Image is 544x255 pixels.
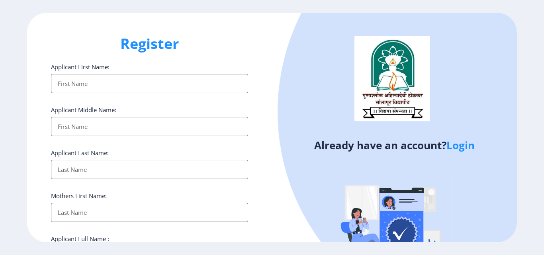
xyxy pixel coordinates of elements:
[51,149,109,157] label: Applicant Last Name:
[51,160,248,179] input: Last Name
[51,34,248,53] h1: Register
[51,203,248,222] input: Last Name
[278,139,511,152] h4: Already have an account?
[51,192,107,200] label: Mothers First Name:
[51,74,248,93] input: First Name
[446,138,475,152] a: Login
[51,106,116,114] label: Applicant Middle Name:
[354,36,430,121] img: logo
[51,117,248,136] input: First Name
[51,235,109,251] label: Applicant Full Name : (As on marksheet)
[51,63,110,71] label: Applicant First Name:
